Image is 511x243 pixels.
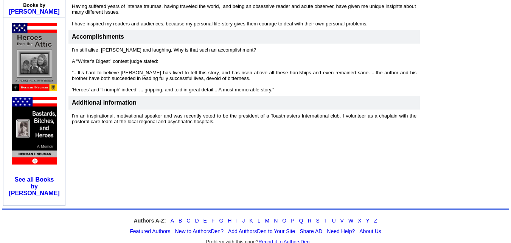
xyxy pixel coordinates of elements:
a: [PERSON_NAME] [9,8,59,15]
a: Featured Authors [130,228,170,234]
a: V [340,218,344,224]
a: T [324,218,328,224]
a: Z [374,218,377,224]
a: I [236,218,238,224]
a: E [203,218,207,224]
a: B [179,218,182,224]
a: Need Help? [327,228,355,234]
a: R [308,218,311,224]
a: O [282,218,286,224]
font: Additional Information [72,99,137,106]
a: New to AuthorsDen? [175,228,224,234]
font: Accomplishments [72,33,124,40]
a: A [171,218,174,224]
a: F [211,218,215,224]
a: H [228,218,231,224]
a: N [274,218,278,224]
a: Y [366,218,370,224]
a: See all Booksby [PERSON_NAME] [9,176,59,196]
strong: Authors A-Z: [134,218,166,224]
img: 2882.gif [12,97,57,165]
a: W [348,218,353,224]
a: J [242,218,245,224]
a: Q [299,218,303,224]
b: Books by [23,2,45,8]
a: Share AD [300,228,322,234]
a: C [186,218,190,224]
font: Having suffered years of intense traumas, having traveled the world, and being an obsessive reade... [72,3,416,15]
a: S [316,218,320,224]
a: U [332,218,335,224]
a: D [195,218,199,224]
a: L [258,218,261,224]
a: About Us [359,228,381,234]
a: X [358,218,361,224]
a: Add AuthorsDen to Your Site [228,228,295,234]
p: I have inspired my readers and audiences, because my personal life-story gives them courage to de... [72,21,416,27]
b: See all Books by [PERSON_NAME] [9,176,59,196]
a: K [249,218,253,224]
a: P [291,218,294,224]
a: G [219,218,223,224]
a: M [265,218,270,224]
font: I'm still alive, [PERSON_NAME] and laughing. Why is that such an accomplishment? A "Writer's Dige... [72,47,416,92]
img: shim.gif [34,19,35,22]
font: I'm an inspirational, motivational speaker and was recently voted to be the president of a Toastm... [72,113,416,124]
img: 6472.gif [12,23,57,91]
